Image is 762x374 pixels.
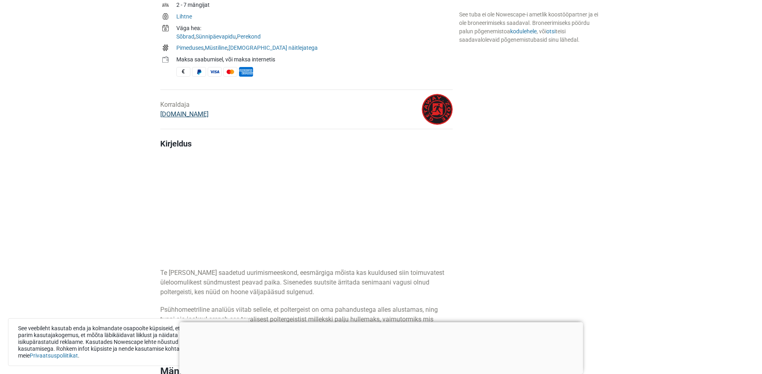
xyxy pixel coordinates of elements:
a: Lihtne [176,13,192,20]
div: See veebileht kasutab enda ja kolmandate osapoolte küpsiseid, et tuua sinuni parim kasutajakogemu... [8,318,249,366]
a: Privaatsuspoliitikat [30,352,78,359]
span: MasterCard [223,67,237,77]
td: , , [176,23,453,43]
div: Maksa saabumisel, või maksa internetis [176,55,453,64]
span: American Express [239,67,253,77]
img: 45fbc6d3e05ebd93l.png [422,94,453,125]
div: See tuba ei ole Nowescape-i ametlik koostööpartner ja ei ole broneerimiseks saadaval. Broneerimis... [459,10,602,44]
h4: Kirjeldus [160,139,453,148]
a: kodulehele [510,28,537,35]
p: Psühhomeetriline analüüs viitab sellele, et poltergeist on oma pahandustega alles alustamas, ning... [160,305,453,344]
div: Väga hea: [176,24,453,33]
a: [DEMOGRAPHIC_DATA] näitlejatega [229,45,318,51]
p: Te [PERSON_NAME] saadetud uurimismeeskond, eesmärgiga mõista kas kuuldused siin toimuvatest ülelo... [160,268,453,297]
iframe: Advertisement [160,156,453,268]
a: Müstiline [205,45,227,51]
a: Pimeduses [176,45,204,51]
div: Korraldaja [160,100,208,119]
a: otsi [546,28,556,35]
a: Sünnipäevapidu [196,33,236,40]
span: Visa [208,67,222,77]
iframe: Advertisement [179,322,583,372]
span: Sularaha [176,67,190,77]
a: [DOMAIN_NAME] [160,110,208,118]
a: Sõbrad [176,33,194,40]
span: PayPal [192,67,206,77]
td: , , [176,43,453,55]
a: Perekond [237,33,261,40]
